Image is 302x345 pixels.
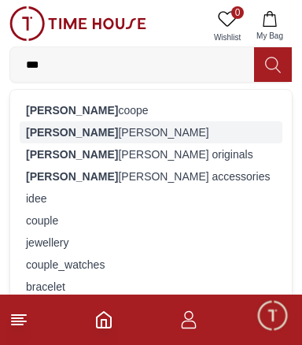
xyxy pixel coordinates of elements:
[26,104,118,117] strong: [PERSON_NAME]
[9,6,146,41] img: ...
[20,254,282,276] div: couple_watches
[247,6,293,46] button: My Bag
[20,99,282,121] div: coope
[94,310,113,329] a: Home
[20,276,282,298] div: bracelet
[208,32,247,43] span: Wishlist
[26,170,118,183] strong: [PERSON_NAME]
[26,148,118,161] strong: [PERSON_NAME]
[231,6,244,19] span: 0
[20,165,282,187] div: [PERSON_NAME] accessories
[20,187,282,210] div: idee
[256,299,290,333] div: Chat Widget
[20,232,282,254] div: jewellery
[208,6,247,46] a: 0Wishlist
[250,30,289,42] span: My Bag
[26,126,118,139] strong: [PERSON_NAME]
[20,121,282,143] div: [PERSON_NAME]
[20,210,282,232] div: couple
[20,143,282,165] div: [PERSON_NAME] originals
